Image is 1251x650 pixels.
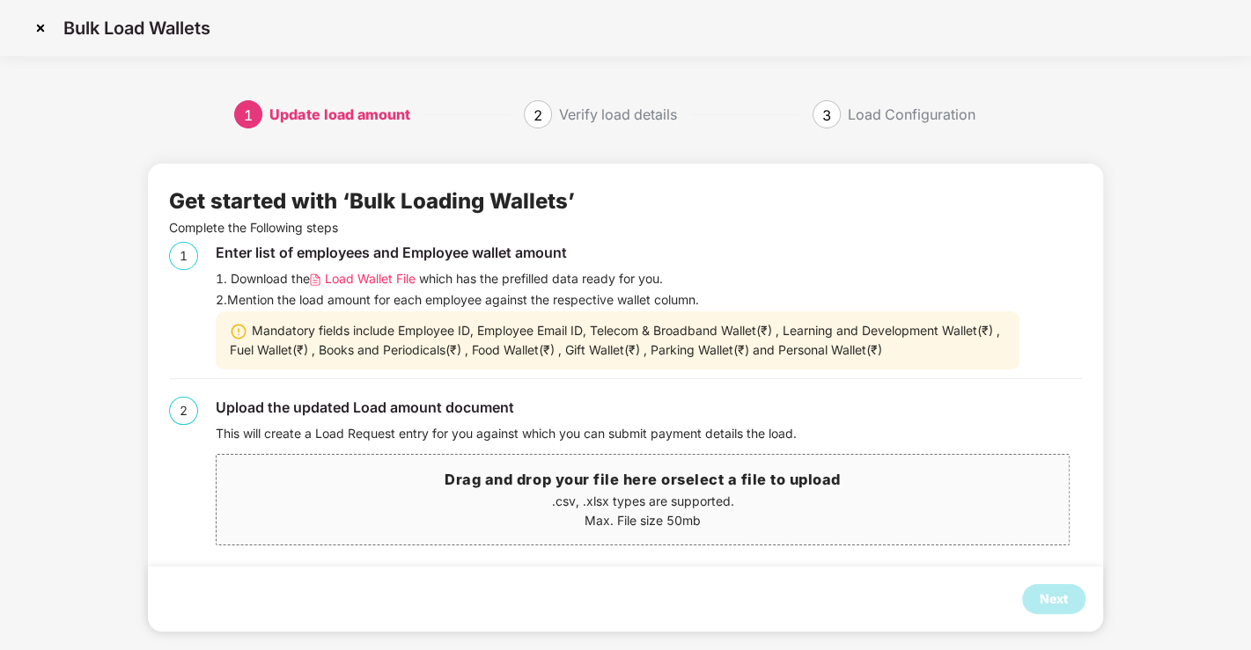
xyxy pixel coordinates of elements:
div: 1 [169,242,198,270]
span: 1 [244,106,253,124]
div: This will create a Load Request entry for you against which you can submit payment details the load. [216,424,1082,443]
div: Update load amount [269,100,409,128]
p: Max. File size 50mb [217,511,1069,530]
span: select a file to upload [677,471,841,488]
span: 3 [822,106,831,124]
div: Enter list of employees and Employee wallet amount [216,242,1082,264]
div: Load Configuration [848,100,975,128]
div: 1. Download the which has the prefilled data ready for you. [216,269,1082,288]
div: 2. Mention the load amount for each employee against the respective wallet column. [216,290,1082,310]
div: Next [1040,589,1068,609]
p: .csv, .xlsx types are supported. [217,492,1069,511]
span: Load Wallet File [325,269,416,288]
div: Mandatory fields include Employee ID, Employee Email ID, Telecom & Broadband Wallet(₹) , Learning... [216,311,1019,369]
span: Drag and drop your file here orselect a file to upload.csv, .xlsx types are supported.Max. File s... [217,455,1069,544]
p: Bulk Load Wallets [63,18,210,39]
div: Get started with ‘Bulk Loading Wallets’ [169,185,575,218]
div: Upload the updated Load amount document [216,397,1082,419]
img: svg+xml;base64,PHN2ZyB4bWxucz0iaHR0cDovL3d3dy53My5vcmcvMjAwMC9zdmciIHdpZHRoPSIxMi4wNTMiIGhlaWdodD... [310,274,320,287]
span: 2 [534,106,542,124]
p: Complete the Following steps [169,218,1082,237]
img: svg+xml;base64,PHN2ZyBpZD0iV2FybmluZ18tXzIweDIwIiBkYXRhLW5hbWU9Ildhcm5pbmcgLSAyMHgyMCIgeG1sbnM9Im... [230,323,247,340]
div: 2 [169,397,198,425]
h3: Drag and drop your file here or [217,469,1069,492]
img: svg+xml;base64,PHN2ZyBpZD0iQ3Jvc3MtMzJ4MzIiIHhtbG5zPSJodHRwOi8vd3d3LnczLm9yZy8yMDAwL3N2ZyIgd2lkdG... [26,14,55,42]
div: Verify load details [559,100,677,128]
